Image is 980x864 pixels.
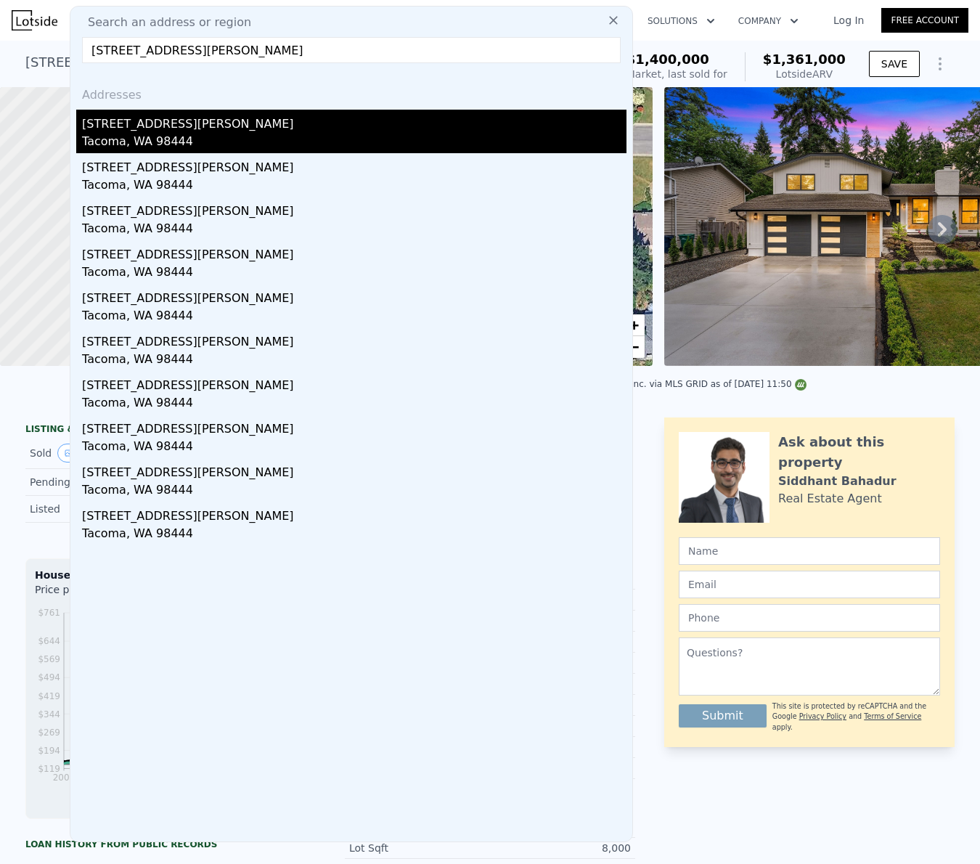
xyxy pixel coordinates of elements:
[349,841,490,855] div: Lot Sqft
[38,691,60,701] tspan: $419
[490,841,631,855] div: 8,000
[82,240,626,264] div: [STREET_ADDRESS][PERSON_NAME]
[30,444,159,462] div: Sold
[869,51,920,77] button: SAVE
[35,568,306,582] div: Houses Median Sale
[53,773,75,783] tspan: 2000
[629,316,639,334] span: +
[629,338,639,356] span: −
[82,307,626,327] div: Tacoma, WA 98444
[778,432,940,473] div: Ask about this property
[679,704,767,728] button: Submit
[76,14,251,31] span: Search an address or region
[25,423,316,438] div: LISTING & SALE HISTORY
[82,438,626,458] div: Tacoma, WA 98444
[778,473,897,490] div: Siddhant Bahadur
[25,839,316,850] div: Loan history from public records
[38,672,60,682] tspan: $494
[82,264,626,284] div: Tacoma, WA 98444
[38,654,60,664] tspan: $569
[82,525,626,545] div: Tacoma, WA 98444
[778,490,882,508] div: Real Estate Agent
[82,458,626,481] div: [STREET_ADDRESS][PERSON_NAME]
[679,537,940,565] input: Name
[795,379,807,391] img: NWMLS Logo
[82,153,626,176] div: [STREET_ADDRESS][PERSON_NAME]
[82,481,626,502] div: Tacoma, WA 98444
[38,608,60,618] tspan: $761
[82,133,626,153] div: Tacoma, WA 98444
[763,67,846,81] div: Lotside ARV
[82,502,626,525] div: [STREET_ADDRESS][PERSON_NAME]
[57,444,93,462] button: View historical data
[679,604,940,632] input: Phone
[608,67,727,81] div: Off Market, last sold for
[82,220,626,240] div: Tacoma, WA 98444
[926,49,955,78] button: Show Options
[82,394,626,415] div: Tacoma, WA 98444
[799,712,846,720] a: Privacy Policy
[25,52,292,73] div: [STREET_ADDRESS] , Kirkland , WA 98034
[38,709,60,720] tspan: $344
[82,197,626,220] div: [STREET_ADDRESS][PERSON_NAME]
[772,701,940,733] div: This site is protected by reCAPTCHA and the Google and apply.
[82,284,626,307] div: [STREET_ADDRESS][PERSON_NAME]
[626,52,709,67] span: $1,400,000
[30,475,159,489] div: Pending
[82,110,626,133] div: [STREET_ADDRESS][PERSON_NAME]
[623,314,645,336] a: Zoom in
[82,351,626,371] div: Tacoma, WA 98444
[727,8,810,34] button: Company
[82,176,626,197] div: Tacoma, WA 98444
[623,336,645,358] a: Zoom out
[76,75,626,110] div: Addresses
[82,415,626,438] div: [STREET_ADDRESS][PERSON_NAME]
[82,327,626,351] div: [STREET_ADDRESS][PERSON_NAME]
[38,728,60,738] tspan: $269
[763,52,846,67] span: $1,361,000
[38,636,60,646] tspan: $644
[38,764,60,774] tspan: $119
[816,13,881,28] a: Log In
[679,571,940,598] input: Email
[881,8,968,33] a: Free Account
[35,582,171,606] div: Price per Square Foot
[30,502,159,516] div: Listed
[82,37,621,63] input: Enter an address, city, region, neighborhood or zip code
[864,712,921,720] a: Terms of Service
[38,746,60,756] tspan: $194
[82,371,626,394] div: [STREET_ADDRESS][PERSON_NAME]
[636,8,727,34] button: Solutions
[12,10,57,30] img: Lotside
